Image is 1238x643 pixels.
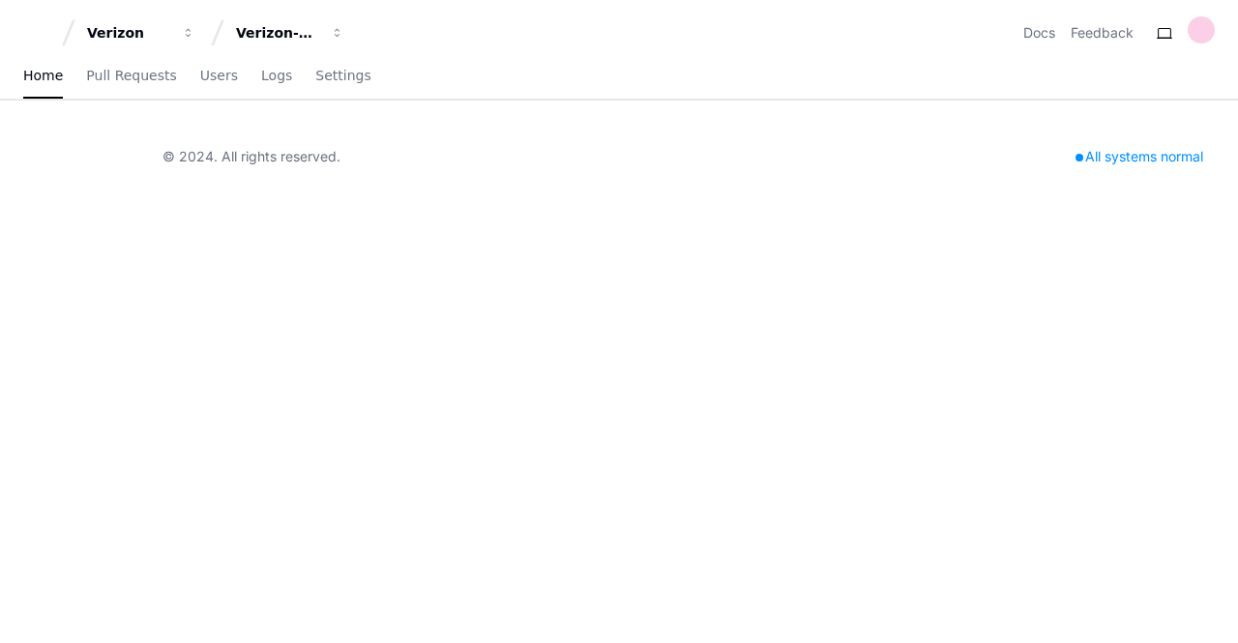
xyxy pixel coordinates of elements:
[236,23,319,43] div: Verizon-Clarify-Order-Management
[1064,143,1215,170] div: All systems normal
[315,54,370,99] a: Settings
[1071,23,1134,43] button: Feedback
[200,70,238,81] span: Users
[1023,23,1055,43] a: Docs
[315,70,370,81] span: Settings
[261,54,292,99] a: Logs
[86,70,176,81] span: Pull Requests
[23,70,63,81] span: Home
[23,54,63,99] a: Home
[162,147,340,166] div: © 2024. All rights reserved.
[79,15,203,50] button: Verizon
[261,70,292,81] span: Logs
[86,54,176,99] a: Pull Requests
[228,15,352,50] button: Verizon-Clarify-Order-Management
[200,54,238,99] a: Users
[87,23,170,43] div: Verizon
